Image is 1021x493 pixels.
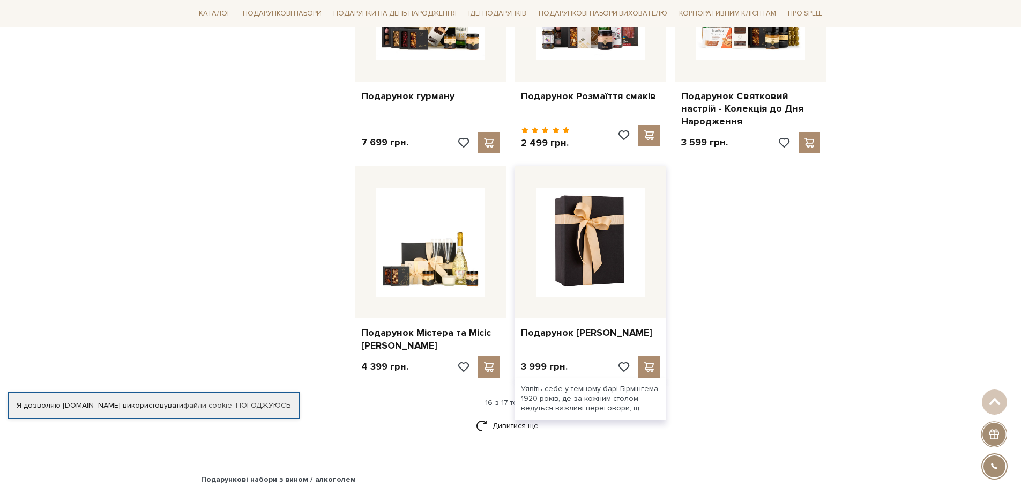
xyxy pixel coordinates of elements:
a: Подарунок Святковий настрій - Колекція до Дня Народження [681,90,820,128]
a: файли cookie [183,401,232,410]
a: Ідеї подарунків [464,5,531,22]
div: Уявіть себе у темному барі Бірмінгема 1920 років, де за кожним столом ведуться важливі переговори... [515,378,666,420]
a: Дивитися ще [476,416,546,435]
a: Про Spell [784,5,826,22]
a: Подарунок гурману [361,90,500,102]
a: Подарунок [PERSON_NAME] [521,327,660,339]
a: Каталог [195,5,235,22]
div: 16 з 17 товарів [190,398,831,408]
a: Погоджуюсь [236,401,290,410]
p: 3 599 грн. [681,136,728,149]
p: 2 499 грн. [521,137,570,149]
a: Подарункові набори вихователю [534,4,672,23]
a: Подарунок Містера та Місіс [PERSON_NAME] [361,327,500,352]
a: Подарунок Розмаїття смаків [521,90,660,102]
a: Подарункові набори [239,5,326,22]
a: Корпоративним клієнтам [675,4,780,23]
p: 4 399 грн. [361,360,408,373]
a: Подарунки на День народження [329,5,461,22]
div: Я дозволяю [DOMAIN_NAME] використовувати [9,401,299,410]
p: 7 699 грн. [361,136,408,149]
p: 3 999 грн. [521,360,568,373]
b: Подарункові набори з вином / алкоголем [201,475,356,484]
img: Подарунок Томаса Шелбі [536,188,645,297]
